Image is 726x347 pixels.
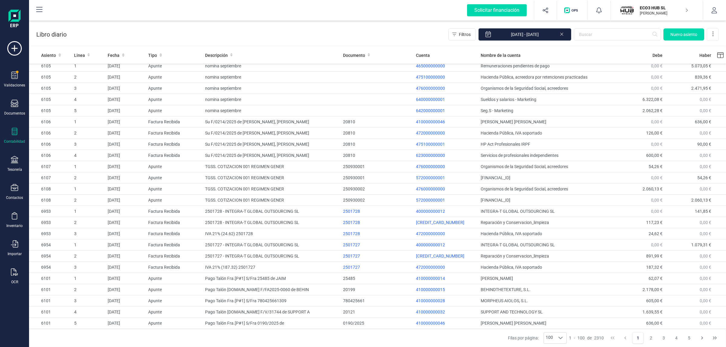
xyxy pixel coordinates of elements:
span: 6.322,08 € [643,97,662,102]
td: Organismos de la Seguridad Social, acreedores [478,83,616,94]
div: Documentos [4,111,25,116]
td: [DATE] [105,116,146,128]
td: Pago Talón Fra.[P#1] S/Fra 780425661309 [203,295,341,306]
td: TGSS. COTIZACION 001 REGIMEN GENER [203,172,341,183]
p: 410000000046 [416,320,476,326]
td: 4 [72,150,105,161]
div: Importar [8,251,22,256]
span: 605,00 € [646,298,662,303]
button: Page 1 [632,332,644,344]
td: 2 [72,72,105,83]
span: 0,00 € [700,97,711,102]
img: Logo de OPS [564,7,580,13]
td: Factura Recibida [146,116,203,128]
td: Hacienda Pública, IVA soportado [478,128,616,139]
span: 62,07 € [649,276,662,281]
td: 4 [72,94,105,105]
span: 5.073,05 € [691,63,711,68]
div: 2501728 [343,231,411,237]
div: 2501727 [343,264,411,270]
span: Filtros [459,31,471,37]
td: Apunte [146,183,203,195]
td: 1 [72,116,105,128]
p: 410000000028 [416,298,476,304]
span: 0,00 € [651,242,662,247]
input: Buscar [574,28,661,41]
p: ECO3 HUB SL [640,5,688,11]
td: [DATE] [105,105,146,116]
td: [DATE] [105,239,146,251]
span: 0,00 € [700,131,711,135]
p: Libro diario [36,30,67,39]
td: [DATE] [105,217,146,228]
td: 2501727 - INTEGRA-T GLOBAL OUTSOURCING SL [203,239,341,251]
td: Su F/0214/2025 de [PERSON_NAME], [PERSON_NAME] [203,128,341,139]
td: [DATE] [105,172,146,183]
td: Factura Recibida [146,206,203,217]
td: 2 [72,128,105,139]
div: OCR [11,280,18,284]
div: Filas por página: [508,332,567,344]
span: 54,26 € [697,175,711,180]
td: 1 [72,161,105,172]
td: [DATE] [105,228,146,239]
td: [DATE] [105,195,146,206]
span: 100 [544,332,555,343]
button: Previous Page [620,332,631,344]
p: 640000000001 [416,96,476,102]
td: [DATE] [105,94,146,105]
td: 6954 [29,262,72,273]
td: nomina septiembre [203,94,341,105]
span: 2.060,13 € [691,198,711,203]
button: Page 2 [645,332,657,344]
td: [DATE] [105,83,146,94]
span: 126,00 € [646,131,662,135]
td: 6101 [29,284,72,295]
button: Next Page [696,332,708,344]
span: Documento [343,52,365,58]
td: IVA 21% (24.62) 2501728 [203,228,341,239]
span: 2.178,00 € [643,287,662,292]
div: 2501727 [343,253,411,259]
span: 0,00 € [651,86,662,91]
td: 6105 [29,94,72,105]
p: 400000000012 [416,208,476,214]
span: 1 [569,335,571,341]
p: 465000000000 [416,63,476,69]
div: - [569,335,604,341]
span: 0,00 € [700,265,711,270]
td: 5 [72,105,105,116]
td: 6105 [29,83,72,94]
span: 0,00 € [651,119,662,124]
div: 2501728 [343,208,411,214]
td: 6101 [29,273,72,284]
p: [CREDIT_CARD_NUMBER] [416,253,476,259]
p: 410000000014 [416,275,476,281]
td: 6106 [29,150,72,161]
td: Remuneraciones pendientes de pago [478,60,616,72]
td: 2 [72,284,105,295]
span: 24,62 € [649,231,662,236]
td: Apunte [146,284,203,295]
td: 4 [72,306,105,318]
td: 1 [72,60,105,72]
span: 891,99 € [646,254,662,258]
td: MORPHEUS AIOLOS, S.L. [478,295,616,306]
td: Factura Recibida [146,150,203,161]
span: 0,00 € [651,63,662,68]
span: 2310 [594,335,604,341]
p: 476000000000 [416,164,476,170]
td: [PERSON_NAME] [478,273,616,284]
td: TGSS. COTIZACION 001 REGIMEN GENER [203,195,341,206]
td: Apunte [146,273,203,284]
td: 6107 [29,172,72,183]
td: TGSS. COTIZACION 001 REGIMEN GENER [203,161,341,172]
td: Apunte [146,161,203,172]
span: 2.062,28 € [643,108,662,113]
span: Tipo [148,52,157,58]
td: 6101 [29,295,72,306]
td: Apunte [146,72,203,83]
span: 0,00 € [700,276,711,281]
td: Seg.S - Marketing [478,105,616,116]
td: [DATE] [105,150,146,161]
